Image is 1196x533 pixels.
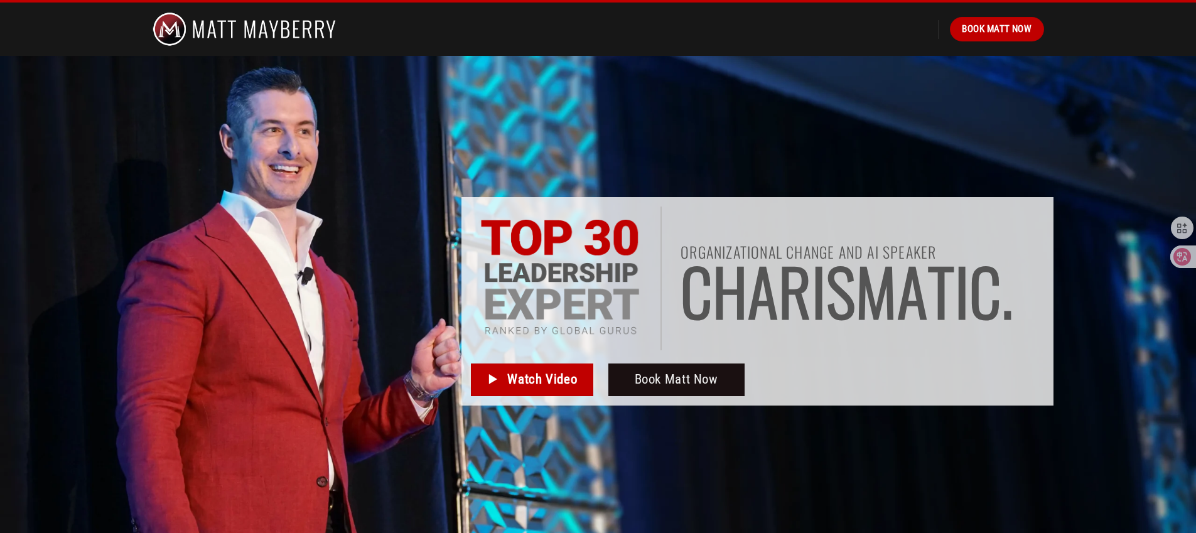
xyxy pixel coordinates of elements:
a: Book Matt Now [608,363,745,396]
a: Watch Video [471,363,593,396]
span: Book Matt Now [962,21,1032,36]
a: Book Matt Now [950,17,1043,41]
span: Book Matt Now [635,369,718,390]
img: Top 30 Leadership Experts [480,219,640,338]
span: Watch Video [507,369,577,390]
img: Matt Mayberry [153,3,337,56]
